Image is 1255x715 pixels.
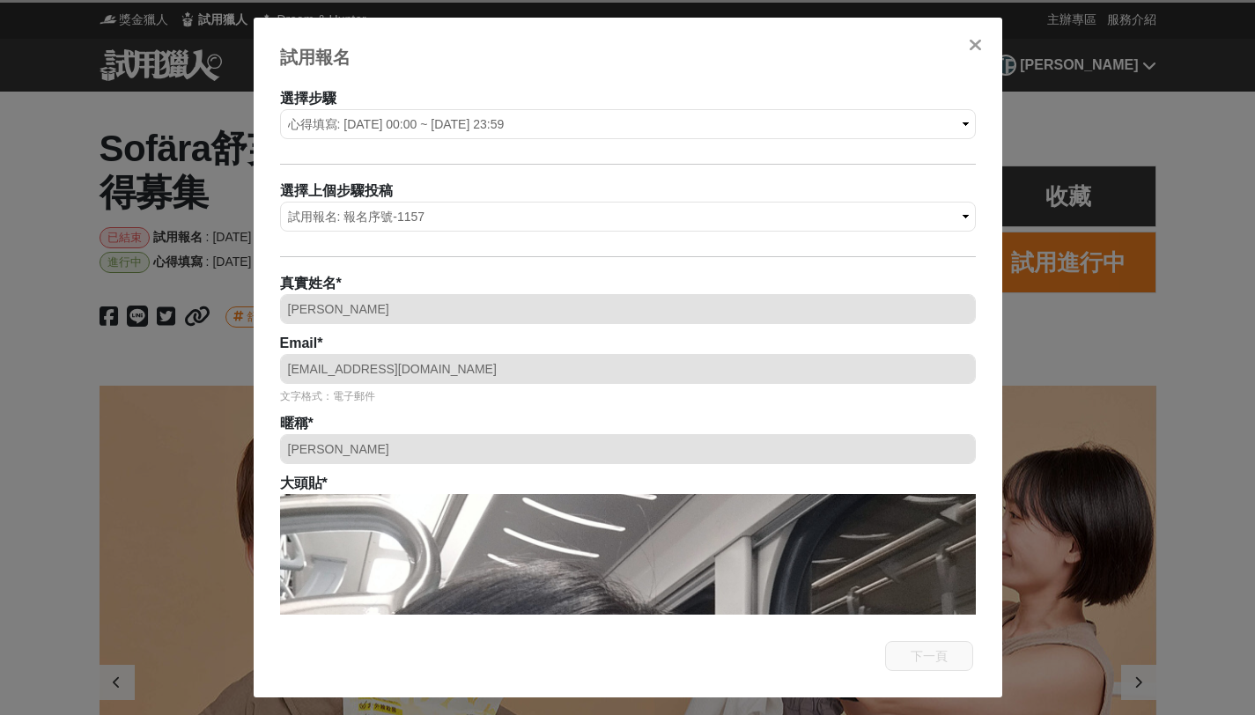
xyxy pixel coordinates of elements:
span: 選擇上個步驟投稿 [280,183,393,198]
div: 文字格式：電子郵件 [280,388,976,404]
div: 試用報名 [280,44,976,70]
span: 真實姓名 [280,276,336,291]
span: 大頭貼 [280,475,322,490]
span: Email [280,335,318,350]
input: 將使用暱稱展示試用心得 [280,434,976,464]
span: 選擇步驟 [280,91,336,106]
span: 暱稱 [280,416,308,431]
button: 下一頁 [885,641,973,671]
